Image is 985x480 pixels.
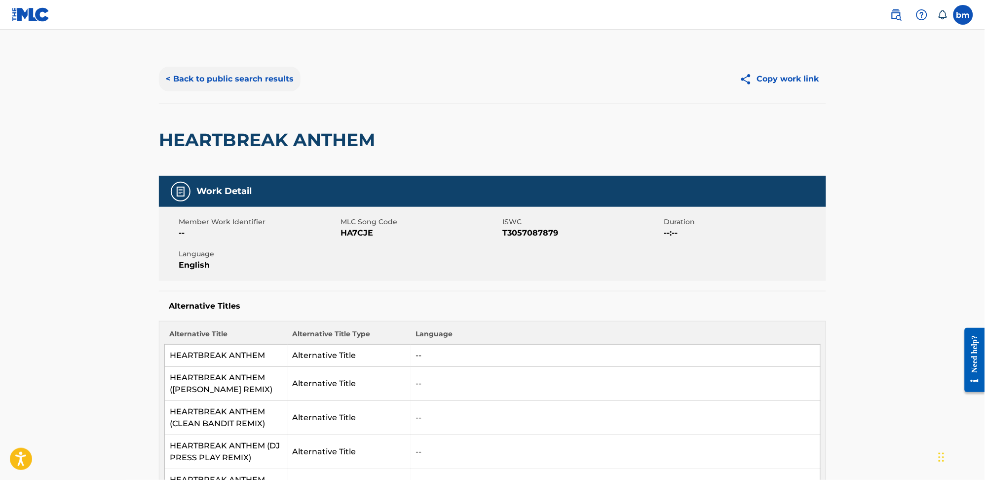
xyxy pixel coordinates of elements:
iframe: Resource Center [957,320,985,400]
td: HEARTBREAK ANTHEM (DJ PRESS PLAY REMIX) [165,435,288,469]
button: < Back to public search results [159,67,301,91]
td: HEARTBREAK ANTHEM ([PERSON_NAME] REMIX) [165,367,288,401]
img: Copy work link [740,73,757,85]
td: -- [411,401,821,435]
th: Language [411,329,821,345]
img: search [890,9,902,21]
span: HA7CJE [341,227,500,239]
td: -- [411,367,821,401]
td: Alternative Title [288,435,411,469]
td: HEARTBREAK ANTHEM (CLEAN BANDIT REMIX) [165,401,288,435]
a: Public Search [886,5,906,25]
td: Alternative Title [288,367,411,401]
img: MLC Logo [12,7,50,22]
div: Help [912,5,932,25]
h5: Work Detail [196,186,252,197]
td: Alternative Title [288,401,411,435]
img: Work Detail [175,186,187,198]
span: English [179,259,338,271]
span: Member Work Identifier [179,217,338,227]
button: Copy work link [733,67,826,91]
span: T3057087879 [502,227,662,239]
span: --:-- [664,227,824,239]
span: -- [179,227,338,239]
span: Language [179,249,338,259]
span: MLC Song Code [341,217,500,227]
td: HEARTBREAK ANTHEM [165,345,288,367]
iframe: Chat Widget [936,433,985,480]
td: -- [411,435,821,469]
h5: Alternative Titles [169,301,816,311]
th: Alternative Title Type [288,329,411,345]
div: Notifications [938,10,947,20]
span: ISWC [502,217,662,227]
td: Alternative Title [288,345,411,367]
img: help [916,9,928,21]
th: Alternative Title [165,329,288,345]
td: -- [411,345,821,367]
span: Duration [664,217,824,227]
div: User Menu [953,5,973,25]
div: Drag [939,442,945,472]
h2: HEARTBREAK ANTHEM [159,129,380,151]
